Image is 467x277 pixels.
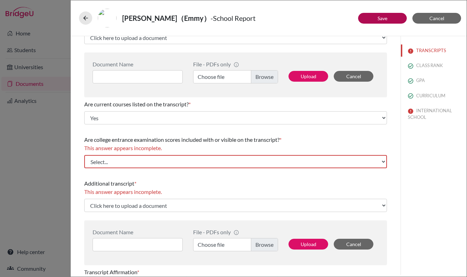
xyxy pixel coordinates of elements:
span: This answer appears incomplete. [84,145,162,151]
div: Document Name [93,229,183,235]
strong: [PERSON_NAME]（Emmy） [122,14,211,22]
button: Upload [288,239,328,250]
button: INTERNATIONAL SCHOOL [401,105,467,123]
button: Cancel [334,239,373,250]
label: Choose file [193,70,278,83]
button: TRANSCRIPTS [401,44,467,57]
span: Are current courses listed on the transcript? [84,101,189,107]
span: Are college entrance examination scores included with or visible on the transcript? [84,136,279,143]
button: GPA [401,74,467,87]
img: check_circle_outline-e4d4ac0f8e9136db5ab2.svg [408,78,413,84]
span: Additional transcript [84,180,134,187]
img: check_circle_outline-e4d4ac0f8e9136db5ab2.svg [408,93,413,99]
span: info [233,62,239,67]
div: File - PDFs only [193,61,278,67]
button: Upload [288,71,328,82]
img: error-544570611efd0a2d1de9.svg [408,48,413,54]
img: error-544570611efd0a2d1de9.svg [408,108,413,114]
span: - School Report [211,14,255,22]
div: Document Name [93,61,183,67]
span: info [233,230,239,235]
label: Choose file [193,238,278,251]
img: check_circle_outline-e4d4ac0f8e9136db5ab2.svg [408,63,413,69]
div: File - PDFs only [193,229,278,235]
button: CLASS RANK [401,59,467,72]
span: This answer appears incomplete. [84,188,162,195]
span: Transcript Affirmation [84,269,137,275]
button: CURRICULUM [401,90,467,102]
button: Cancel [334,71,373,82]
